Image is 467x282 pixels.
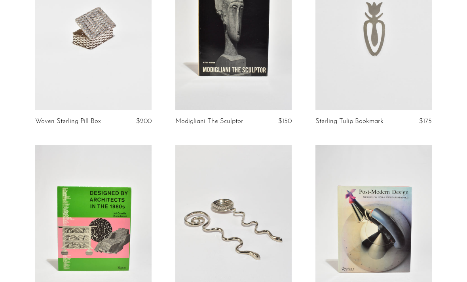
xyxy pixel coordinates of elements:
[175,118,243,125] a: Modigliani The Sculptor
[315,118,383,125] a: Sterling Tulip Bookmark
[278,118,292,125] span: $150
[419,118,432,125] span: $175
[136,118,152,125] span: $200
[35,118,101,125] a: Woven Sterling Pill Box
